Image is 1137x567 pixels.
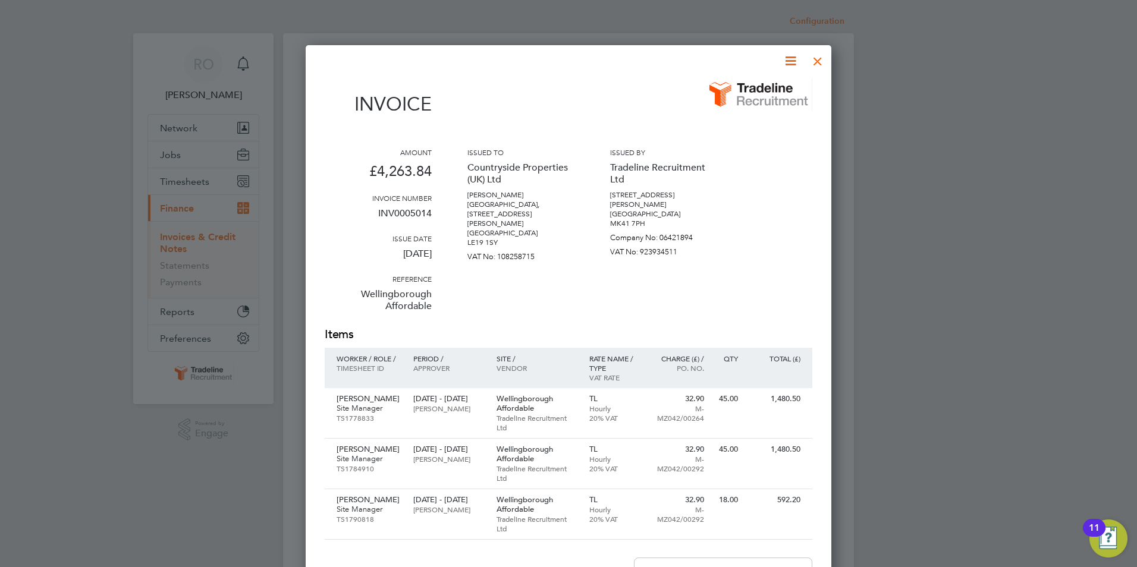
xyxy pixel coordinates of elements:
p: TS1790818 [337,514,401,524]
p: Wellingborough Affordable [497,495,577,514]
p: 1,480.50 [750,445,800,454]
p: Tradeline Recruitment Ltd [497,464,577,483]
p: VAT No: 923934511 [610,242,717,257]
p: Countryside Properties (UK) Ltd [467,157,574,190]
p: 20% VAT [589,464,641,473]
div: 11 [1089,528,1100,543]
p: Vendor [497,363,577,373]
h3: Issued to [467,147,574,157]
h3: Issue date [325,234,432,243]
p: M-MZ042/00264 [652,404,704,423]
p: TL [589,394,641,404]
p: Site Manager [337,404,401,413]
p: Charge (£) / [652,354,704,363]
p: Hourly [589,404,641,413]
p: Total (£) [750,354,800,363]
p: 20% VAT [589,413,641,423]
p: [DATE] - [DATE] [413,445,484,454]
p: TS1784910 [337,464,401,473]
p: 592.20 [750,495,800,505]
p: Hourly [589,454,641,464]
p: Worker / Role / [337,354,401,363]
p: LE19 1SY [467,238,574,247]
h3: Invoice number [325,193,432,203]
p: [DATE] - [DATE] [413,394,484,404]
p: [DATE] [325,243,432,274]
p: £4,263.84 [325,157,432,193]
p: [PERSON_NAME] [413,454,484,464]
p: Tradeline Recruitment Ltd [497,514,577,533]
p: 32.90 [652,495,704,505]
p: Approver [413,363,484,373]
p: Site Manager [337,454,401,464]
p: [PERSON_NAME] [337,495,401,505]
p: TS1778833 [337,413,401,423]
p: TL [589,445,641,454]
p: Site Manager [337,505,401,514]
p: Company No: 06421894 [610,228,717,242]
p: QTY [716,354,738,363]
p: [GEOGRAPHIC_DATA] [610,209,717,219]
p: Timesheet ID [337,363,401,373]
h3: Issued by [610,147,717,157]
p: INV0005014 [325,203,432,234]
p: TL [589,495,641,505]
p: Wellingborough Affordable [497,394,577,413]
p: MK41 7PH [610,219,717,228]
p: 32.90 [652,445,704,454]
p: VAT No: 108258715 [467,247,574,262]
img: tradelinerecruitment-logo-remittance.png [705,78,812,111]
p: [PERSON_NAME] [413,505,484,514]
p: M-MZ042/00292 [652,454,704,473]
p: Site / [497,354,577,363]
p: [GEOGRAPHIC_DATA] [467,228,574,238]
h3: Reference [325,274,432,283]
p: 18.00 [716,495,738,505]
p: [DATE] - [DATE] [413,495,484,505]
p: [PERSON_NAME] [413,404,484,413]
button: Open Resource Center, 11 new notifications [1089,519,1127,557]
p: Tradeline Recruitment Ltd [610,157,717,190]
p: 1,480.50 [750,394,800,404]
p: [PERSON_NAME] [337,394,401,404]
h2: Items [325,326,812,343]
p: [STREET_ADDRESS][PERSON_NAME] [610,190,717,209]
p: Wellingborough Affordable [497,445,577,464]
p: M-MZ042/00292 [652,505,704,524]
p: [PERSON_NAME] [337,445,401,454]
p: 45.00 [716,394,738,404]
p: Po. No. [652,363,704,373]
p: VAT rate [589,373,641,382]
p: Rate name / type [589,354,641,373]
p: Tradeline Recruitment Ltd [497,413,577,432]
p: Wellingborough Affordable [325,283,432,326]
p: 32.90 [652,394,704,404]
h3: Amount [325,147,432,157]
p: [PERSON_NAME][GEOGRAPHIC_DATA], [STREET_ADDRESS][PERSON_NAME] [467,190,574,228]
p: 20% VAT [589,514,641,524]
h1: Invoice [325,93,432,115]
p: Hourly [589,505,641,514]
p: Period / [413,354,484,363]
p: 45.00 [716,445,738,454]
